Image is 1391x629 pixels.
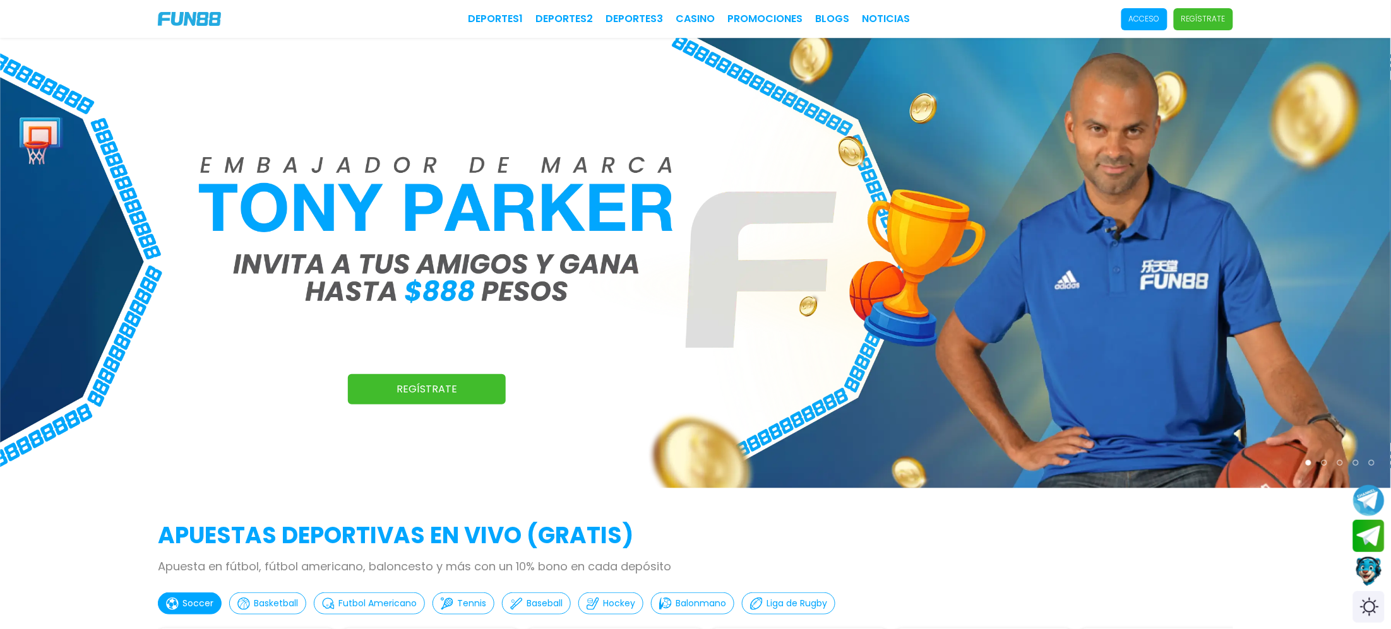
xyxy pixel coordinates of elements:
[1353,555,1385,588] button: Contact customer service
[536,11,594,26] a: Deportes2
[338,597,417,610] p: Futbol Americano
[1129,13,1160,25] p: Acceso
[502,592,571,614] button: Baseball
[863,11,910,26] a: NOTICIAS
[229,592,306,614] button: Basketball
[676,11,715,26] a: CASINO
[527,597,563,610] p: Baseball
[158,12,221,26] img: Company Logo
[469,11,523,26] a: Deportes1
[606,11,664,26] a: Deportes3
[603,597,635,610] p: Hockey
[158,558,1233,575] p: Apuesta en fútbol, fútbol americano, baloncesto y más con un 10% bono en cada depósito
[314,592,425,614] button: Futbol Americano
[182,597,213,610] p: Soccer
[767,597,827,610] p: Liga de Rugby
[816,11,850,26] a: BLOGS
[1353,591,1385,623] div: Switch theme
[651,592,734,614] button: Balonmano
[348,374,506,404] a: Regístrate
[433,592,494,614] button: Tennis
[158,519,1233,553] h2: APUESTAS DEPORTIVAS EN VIVO (gratis)
[676,597,726,610] p: Balonmano
[457,597,486,610] p: Tennis
[1353,520,1385,553] button: Join telegram
[578,592,643,614] button: Hockey
[728,11,803,26] a: Promociones
[254,597,298,610] p: Basketball
[158,592,222,614] button: Soccer
[742,592,835,614] button: Liga de Rugby
[1353,484,1385,517] button: Join telegram channel
[1181,13,1226,25] p: Regístrate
